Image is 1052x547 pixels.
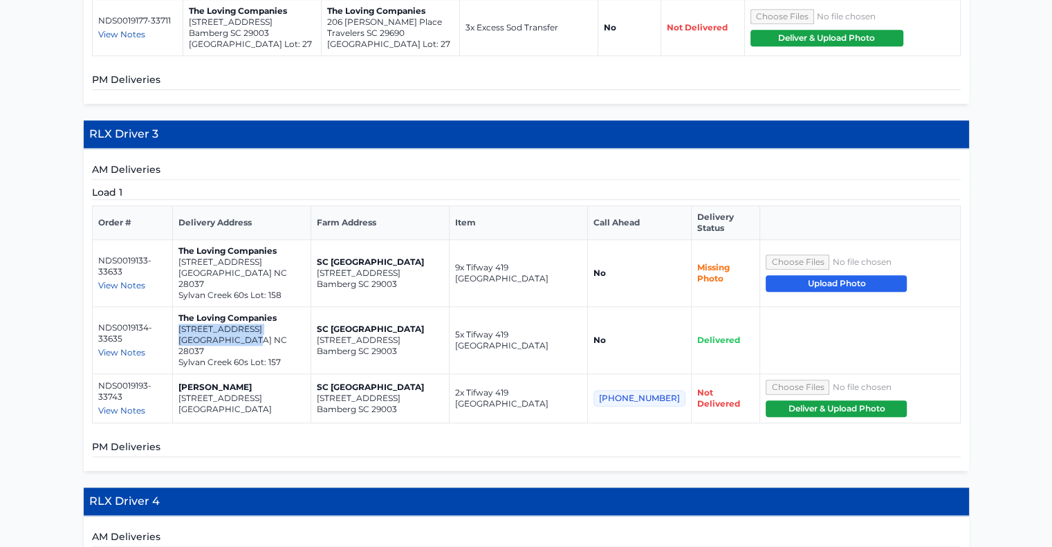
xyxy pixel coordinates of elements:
[697,262,730,284] span: Missing Photo
[84,488,969,516] h4: RLX Driver 4
[766,275,907,292] button: Upload Photo
[697,335,740,345] span: Delivered
[98,15,178,26] p: NDS0019177-33711
[450,240,588,307] td: 9x Tifway 419 [GEOGRAPHIC_DATA]
[178,268,305,290] p: [GEOGRAPHIC_DATA] NC 28037
[178,404,305,415] p: [GEOGRAPHIC_DATA]
[189,17,315,28] p: [STREET_ADDRESS]
[593,268,606,278] strong: No
[98,280,145,290] span: View Notes
[98,380,167,402] p: NDS0019193-33743
[92,530,961,547] h5: AM Deliveries
[84,120,969,149] h4: RLX Driver 3
[98,405,145,416] span: View Notes
[450,307,588,374] td: 5x Tifway 419 [GEOGRAPHIC_DATA]
[317,268,443,279] p: [STREET_ADDRESS]
[697,387,740,409] span: Not Delivered
[92,163,961,180] h5: AM Deliveries
[189,28,315,39] p: Bamberg SC 29003
[327,17,454,28] p: 206 [PERSON_NAME] Place
[92,440,961,457] h5: PM Deliveries
[178,357,305,368] p: Sylvan Creek 60s Lot: 157
[317,346,443,357] p: Bamberg SC 29003
[327,39,454,50] p: [GEOGRAPHIC_DATA] Lot: 27
[317,257,443,268] p: SC [GEOGRAPHIC_DATA]
[327,6,454,17] p: The Loving Companies
[317,324,443,335] p: SC [GEOGRAPHIC_DATA]
[178,324,305,335] p: [STREET_ADDRESS]
[92,73,961,90] h5: PM Deliveries
[750,30,903,46] button: Deliver & Upload Photo
[593,390,685,407] span: [PHONE_NUMBER]
[178,313,305,324] p: The Loving Companies
[98,347,145,358] span: View Notes
[317,279,443,290] p: Bamberg SC 29003
[92,185,961,200] h5: Load 1
[317,393,443,404] p: [STREET_ADDRESS]
[311,206,450,240] th: Farm Address
[189,6,315,17] p: The Loving Companies
[178,335,305,357] p: [GEOGRAPHIC_DATA] NC 28037
[692,206,760,240] th: Delivery Status
[189,39,315,50] p: [GEOGRAPHIC_DATA] Lot: 27
[317,335,443,346] p: [STREET_ADDRESS]
[98,29,145,39] span: View Notes
[178,382,305,393] p: [PERSON_NAME]
[317,404,443,415] p: Bamberg SC 29003
[667,22,728,33] span: Not Delivered
[317,382,443,393] p: SC [GEOGRAPHIC_DATA]
[593,335,606,345] strong: No
[450,206,588,240] th: Item
[604,22,616,33] strong: No
[178,393,305,404] p: [STREET_ADDRESS]
[450,374,588,423] td: 2x Tifway 419 [GEOGRAPHIC_DATA]
[98,322,167,344] p: NDS0019134-33635
[327,28,454,39] p: Travelers SC 29690
[588,206,692,240] th: Call Ahead
[98,255,167,277] p: NDS0019133-33633
[178,290,305,301] p: Sylvan Creek 60s Lot: 158
[173,206,311,240] th: Delivery Address
[766,400,907,417] button: Deliver & Upload Photo
[92,206,173,240] th: Order #
[178,257,305,268] p: [STREET_ADDRESS]
[178,245,305,257] p: The Loving Companies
